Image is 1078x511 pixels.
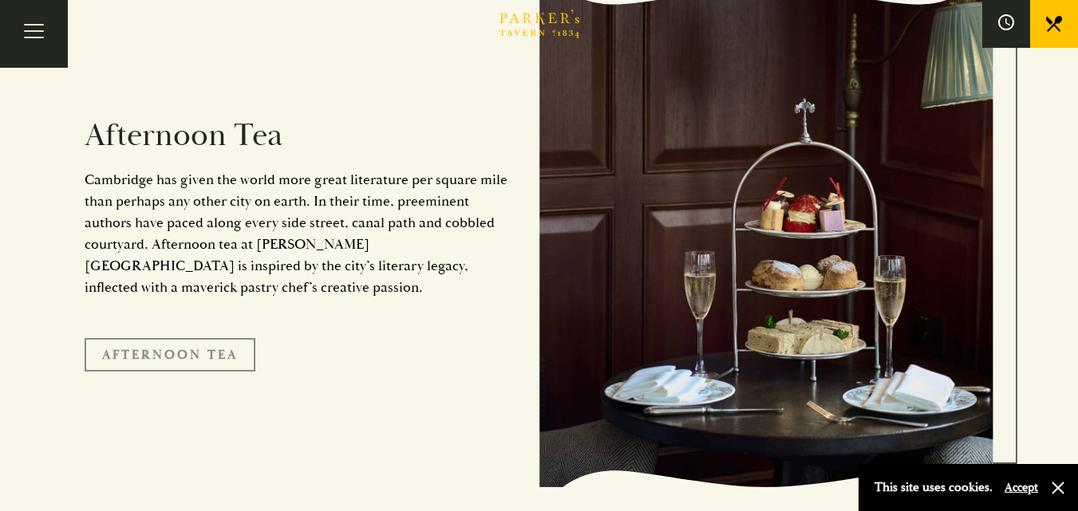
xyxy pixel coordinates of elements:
h2: Afternoon Tea [85,116,515,155]
p: This site uses cookies. [875,476,993,499]
button: Accept [1005,480,1038,495]
p: Cambridge has given the world more great literature per square mile than perhaps any other city o... [85,169,515,298]
a: Afternoon Tea [85,338,255,371]
button: Close and accept [1050,480,1066,496]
